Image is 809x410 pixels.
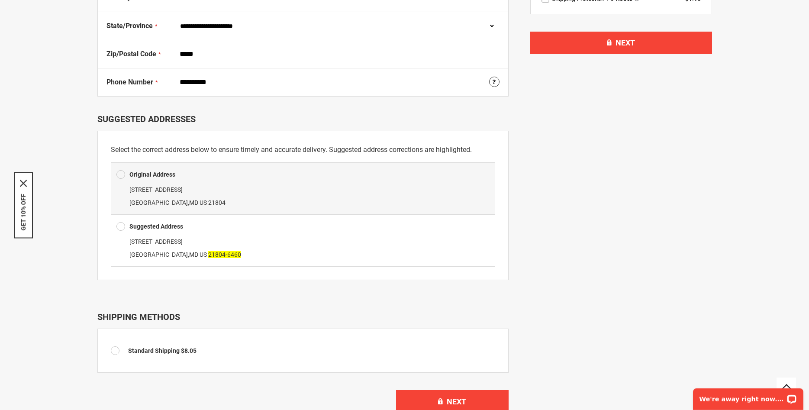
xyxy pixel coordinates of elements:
div: , [116,235,490,261]
span: $8.05 [181,347,197,354]
span: 21804-6460 [208,251,241,258]
span: Standard Shipping [128,347,180,354]
button: GET 10% OFF [20,194,27,230]
span: US [200,199,207,206]
span: Next [447,397,466,406]
span: MD [189,199,198,206]
div: Suggested Addresses [97,114,509,124]
iframe: LiveChat chat widget [687,383,809,410]
span: [STREET_ADDRESS] [129,186,183,193]
p: Select the correct address below to ensure timely and accurate delivery. Suggested address correc... [111,144,495,155]
b: Suggested Address [129,223,183,230]
div: , [116,183,490,209]
span: Zip/Postal Code [106,50,156,58]
span: [GEOGRAPHIC_DATA] [129,251,188,258]
div: Shipping Methods [97,312,509,322]
button: Close [20,180,27,187]
span: State/Province [106,22,153,30]
span: [GEOGRAPHIC_DATA] [129,199,188,206]
button: Next [530,32,712,54]
svg: close icon [20,180,27,187]
span: US [200,251,207,258]
span: MD [189,251,198,258]
span: Phone Number [106,78,153,86]
span: [STREET_ADDRESS] [129,238,183,245]
span: 21804 [208,199,226,206]
span: Next [616,38,635,47]
b: Original Address [129,171,175,178]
